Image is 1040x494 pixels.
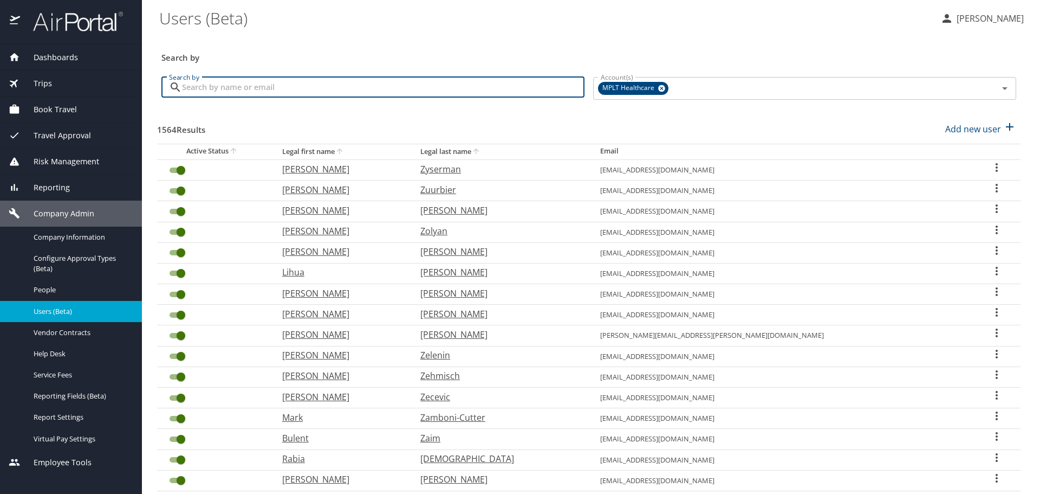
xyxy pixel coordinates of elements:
[412,144,591,159] th: Legal last name
[598,82,668,95] div: MPLT Healthcare
[420,163,578,176] p: Zyserman
[21,11,123,32] img: airportal-logo.png
[591,388,973,408] td: [EMAIL_ADDRESS][DOMAIN_NAME]
[282,224,399,238] p: [PERSON_NAME]
[941,117,1020,141] button: Add new user
[20,52,78,63] span: Dashboards
[282,183,399,196] p: [PERSON_NAME]
[420,204,578,217] p: [PERSON_NAME]
[282,473,399,486] p: [PERSON_NAME]
[282,245,399,258] p: [PERSON_NAME]
[282,369,399,382] p: [PERSON_NAME]
[274,144,412,159] th: Legal first name
[10,11,21,32] img: icon-airportal.png
[182,77,584,98] input: Search by name or email
[20,457,92,469] span: Employee Tools
[34,391,129,401] span: Reporting Fields (Beta)
[161,45,1016,64] h3: Search by
[420,349,578,362] p: Zelenin
[282,452,399,465] p: Rabia
[420,411,578,424] p: Zamboni-Cutter
[20,182,70,194] span: Reporting
[945,123,1001,136] p: Add new user
[420,432,578,445] p: Zaim
[34,412,129,422] span: Report Settings
[282,432,399,445] p: Bulent
[282,287,399,300] p: [PERSON_NAME]
[20,104,77,116] span: Book Travel
[420,452,578,465] p: [DEMOGRAPHIC_DATA]
[20,208,94,220] span: Company Admin
[420,266,578,279] p: [PERSON_NAME]
[591,263,973,284] td: [EMAIL_ADDRESS][DOMAIN_NAME]
[591,470,973,491] td: [EMAIL_ADDRESS][DOMAIN_NAME]
[420,307,578,320] p: [PERSON_NAME]
[282,266,399,279] p: Lihua
[20,78,52,89] span: Trips
[591,144,973,159] th: Email
[591,242,973,263] td: [EMAIL_ADDRESS][DOMAIN_NAME]
[591,408,973,429] td: [EMAIL_ADDRESS][DOMAIN_NAME]
[157,117,205,136] h3: 1564 Results
[157,144,274,159] th: Active Status
[34,253,129,274] span: Configure Approval Types (Beta)
[34,434,129,444] span: Virtual Pay Settings
[282,163,399,176] p: [PERSON_NAME]
[953,12,1024,25] p: [PERSON_NAME]
[34,306,129,317] span: Users (Beta)
[282,411,399,424] p: Mark
[420,369,578,382] p: Zehmisch
[591,222,973,242] td: [EMAIL_ADDRESS][DOMAIN_NAME]
[335,147,346,157] button: sort
[229,146,239,157] button: sort
[282,349,399,362] p: [PERSON_NAME]
[34,232,129,242] span: Company Information
[591,159,973,180] td: [EMAIL_ADDRESS][DOMAIN_NAME]
[997,81,1012,96] button: Open
[471,147,482,157] button: sort
[34,285,129,295] span: People
[420,390,578,403] p: Zecevic
[420,328,578,341] p: [PERSON_NAME]
[282,307,399,320] p: [PERSON_NAME]
[591,284,973,305] td: [EMAIL_ADDRESS][DOMAIN_NAME]
[598,82,661,94] span: MPLT Healthcare
[591,201,973,222] td: [EMAIL_ADDRESS][DOMAIN_NAME]
[282,390,399,403] p: [PERSON_NAME]
[420,224,578,238] p: Zolyan
[420,473,578,486] p: [PERSON_NAME]
[591,325,973,346] td: [PERSON_NAME][EMAIL_ADDRESS][PERSON_NAME][DOMAIN_NAME]
[591,181,973,201] td: [EMAIL_ADDRESS][DOMAIN_NAME]
[591,429,973,450] td: [EMAIL_ADDRESS][DOMAIN_NAME]
[591,367,973,387] td: [EMAIL_ADDRESS][DOMAIN_NAME]
[282,204,399,217] p: [PERSON_NAME]
[282,328,399,341] p: [PERSON_NAME]
[420,245,578,258] p: [PERSON_NAME]
[34,328,129,338] span: Vendor Contracts
[591,346,973,367] td: [EMAIL_ADDRESS][DOMAIN_NAME]
[20,130,91,142] span: Travel Approval
[936,9,1028,28] button: [PERSON_NAME]
[20,156,99,168] span: Risk Management
[34,370,129,380] span: Service Fees
[420,287,578,300] p: [PERSON_NAME]
[420,183,578,196] p: Zuurbier
[34,349,129,359] span: Help Desk
[159,1,932,35] h1: Users (Beta)
[591,450,973,470] td: [EMAIL_ADDRESS][DOMAIN_NAME]
[591,305,973,325] td: [EMAIL_ADDRESS][DOMAIN_NAME]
